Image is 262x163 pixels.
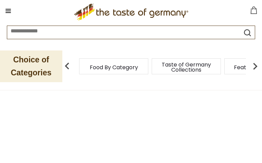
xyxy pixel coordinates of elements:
a: Food By Category [90,65,138,70]
img: next arrow [248,59,262,73]
img: previous arrow [60,59,74,73]
a: Taste of Germany Collections [159,62,214,72]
